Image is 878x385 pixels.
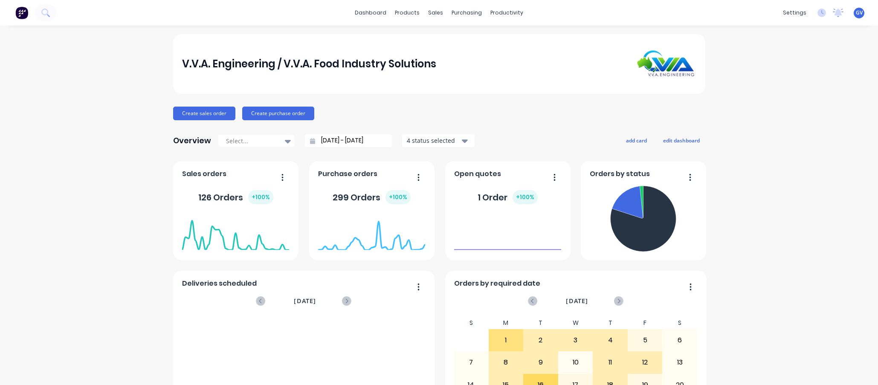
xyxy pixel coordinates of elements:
[454,317,489,329] div: S
[182,169,226,179] span: Sales orders
[182,55,436,72] div: V.V.A. Engineering / V.V.A. Food Industry Solutions
[454,169,501,179] span: Open quotes
[663,330,697,351] div: 6
[779,6,811,19] div: settings
[524,352,558,373] div: 9
[248,190,273,204] div: + 100 %
[489,352,523,373] div: 8
[559,352,593,373] div: 10
[242,107,314,120] button: Create purchase order
[856,9,863,17] span: GV
[593,352,627,373] div: 11
[566,296,588,306] span: [DATE]
[628,352,662,373] div: 12
[486,6,527,19] div: productivity
[391,6,424,19] div: products
[489,330,523,351] div: 1
[593,317,628,329] div: T
[15,6,28,19] img: Factory
[447,6,486,19] div: purchasing
[182,278,257,289] span: Deliveries scheduled
[489,317,524,329] div: M
[318,169,377,179] span: Purchase orders
[385,190,411,204] div: + 100 %
[454,278,540,289] span: Orders by required date
[402,134,475,147] button: 4 status selected
[454,352,488,373] div: 7
[558,317,593,329] div: W
[628,330,662,351] div: 5
[658,135,705,146] button: edit dashboard
[478,190,538,204] div: 1 Order
[524,330,558,351] div: 2
[593,330,627,351] div: 4
[294,296,316,306] span: [DATE]
[424,6,447,19] div: sales
[662,317,697,329] div: S
[523,317,558,329] div: T
[628,317,663,329] div: F
[351,6,391,19] a: dashboard
[559,330,593,351] div: 3
[333,190,411,204] div: 299 Orders
[198,190,273,204] div: 126 Orders
[663,352,697,373] div: 13
[407,136,461,145] div: 4 status selected
[173,132,211,149] div: Overview
[590,169,650,179] span: Orders by status
[620,135,652,146] button: add card
[173,107,235,120] button: Create sales order
[636,50,696,77] img: V.V.A. Engineering / V.V.A. Food Industry Solutions
[513,190,538,204] div: + 100 %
